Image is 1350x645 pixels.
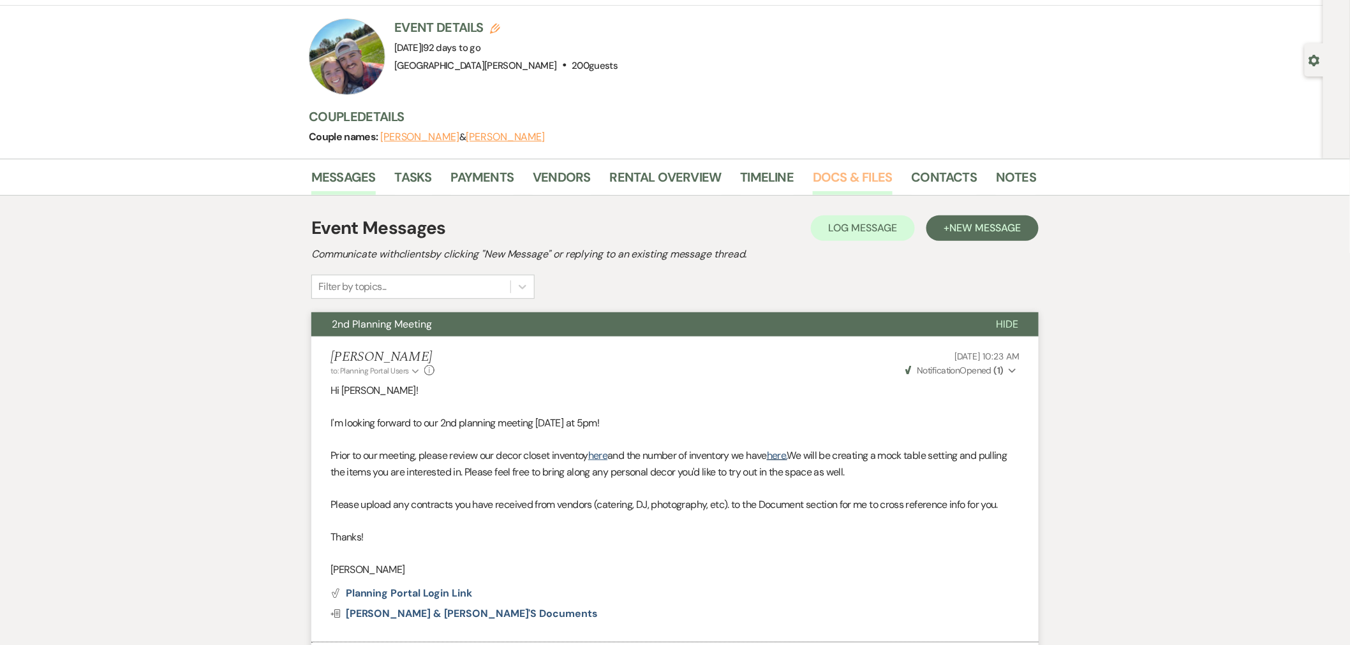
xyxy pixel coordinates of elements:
div: Filter by topics... [318,279,387,294]
button: NotificationOpened (1) [903,364,1020,377]
span: 200 guests [572,59,618,72]
span: Log Message [829,221,897,235]
span: Planning Portal Login Link [346,586,472,600]
span: Hide [996,317,1018,331]
h3: Event Details [394,18,618,36]
button: Log Message [811,215,915,241]
a: Vendors [533,167,590,195]
a: [PERSON_NAME] & [PERSON_NAME]'s Documents [330,609,598,619]
button: Open lead details [1309,54,1320,66]
span: [DATE] 10:23 AM [954,351,1020,362]
h3: Couple Details [309,108,1023,126]
p: Prior to our meeting, please review our decor closet inventoy and the number of inventory we have... [330,447,1020,480]
a: Payments [451,167,514,195]
h2: Communicate with clients by clicking "New Message" or replying to an existing message thread. [311,247,1039,262]
a: Messages [311,167,376,195]
span: & [380,131,545,143]
span: [DATE] [394,41,480,54]
h1: Event Messages [311,215,446,242]
p: Thanks! [330,529,1020,546]
button: 2nd Planning Meeting [311,312,975,337]
p: [PERSON_NAME] [330,562,1020,578]
a: Notes [996,167,1036,195]
p: Hi [PERSON_NAME]! [330,382,1020,399]
h5: [PERSON_NAME] [330,349,434,365]
button: Planning Portal Login Link [330,588,472,598]
p: I'm looking forward to our 2nd planning meeting [DATE] at 5pm! [330,415,1020,431]
span: [PERSON_NAME] & [PERSON_NAME]'s Documents [346,607,598,620]
span: 92 days to go [424,41,481,54]
button: to: Planning Portal Users [330,365,421,377]
span: 2nd Planning Meeting [332,317,432,331]
span: Notification [917,365,960,376]
span: | [421,41,480,54]
button: Hide [975,312,1039,337]
p: Please upload any contracts you have received from vendors (catering, DJ, photography, etc). to t... [330,496,1020,513]
strong: ( 1 ) [994,365,1004,376]
a: Docs & Files [813,167,892,195]
a: Tasks [395,167,432,195]
a: Timeline [741,167,794,195]
a: here [588,449,607,462]
button: [PERSON_NAME] [466,132,545,142]
span: to: Planning Portal Users [330,366,409,376]
span: New Message [950,221,1021,235]
a: here. [767,449,787,462]
span: Opened [905,365,1004,376]
a: Contacts [912,167,977,195]
span: Couple names: [309,130,380,143]
button: +New Message [926,215,1039,241]
a: Rental Overview [610,167,722,195]
button: [PERSON_NAME] [380,132,459,142]
span: [GEOGRAPHIC_DATA][PERSON_NAME] [394,59,557,72]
